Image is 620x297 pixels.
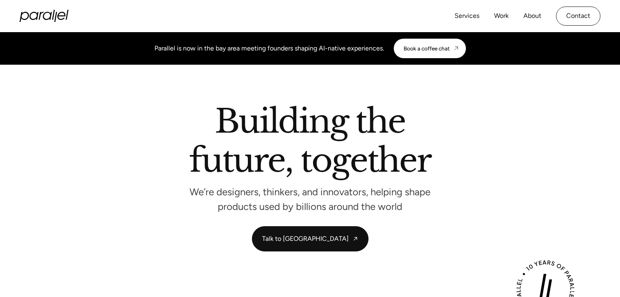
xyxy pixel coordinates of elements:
[494,10,509,22] a: Work
[453,45,459,52] img: CTA arrow image
[455,10,479,22] a: Services
[523,10,541,22] a: About
[404,45,450,52] div: Book a coffee chat
[154,44,384,53] div: Parallel is now in the bay area meeting founders shaping AI-native experiences.
[20,10,68,22] a: home
[394,39,466,58] a: Book a coffee chat
[188,188,432,210] p: We’re designers, thinkers, and innovators, helping shape products used by billions around the world
[556,7,600,26] a: Contact
[189,105,431,180] h2: Building the future, together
